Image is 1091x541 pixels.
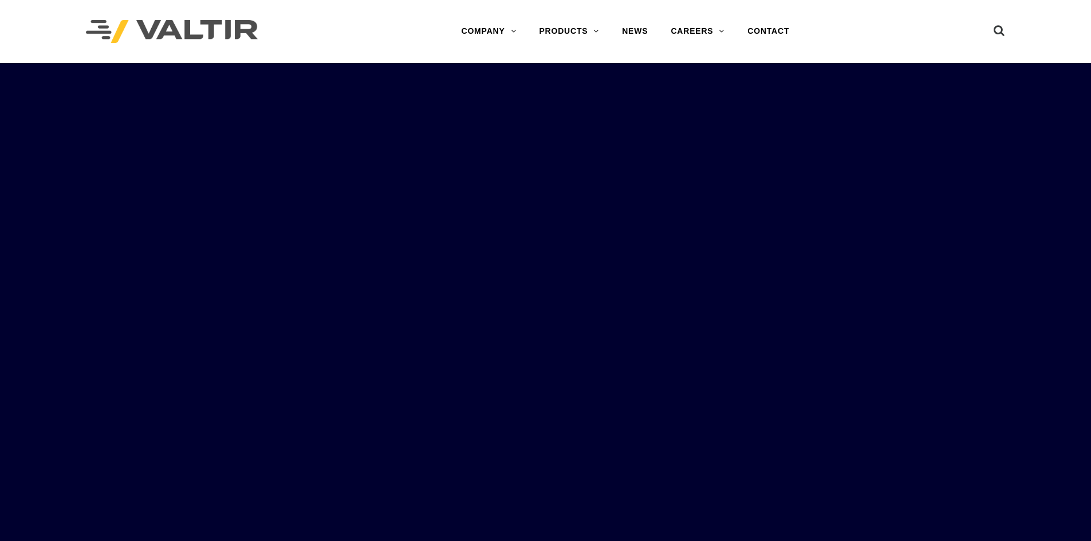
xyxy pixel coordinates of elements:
[736,20,801,43] a: CONTACT
[659,20,736,43] a: CAREERS
[450,20,527,43] a: COMPANY
[86,20,258,44] img: Valtir
[611,20,659,43] a: NEWS
[527,20,611,43] a: PRODUCTS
